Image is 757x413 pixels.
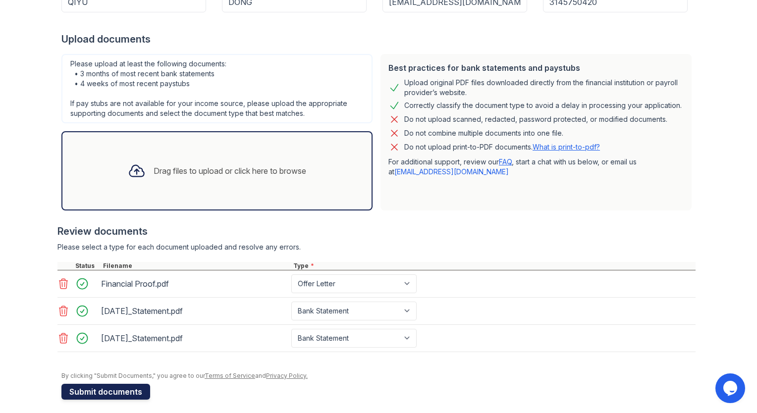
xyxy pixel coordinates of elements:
[499,157,512,166] a: FAQ
[61,372,696,380] div: By clicking "Submit Documents," you agree to our and
[388,157,684,177] p: For additional support, review our , start a chat with us below, or email us at
[291,262,696,270] div: Type
[101,276,287,292] div: Financial Proof.pdf
[154,165,306,177] div: Drag files to upload or click here to browse
[57,224,696,238] div: Review documents
[404,142,600,152] p: Do not upload print-to-PDF documents.
[404,127,563,139] div: Do not combine multiple documents into one file.
[388,62,684,74] div: Best practices for bank statements and paystubs
[61,32,696,46] div: Upload documents
[404,100,682,111] div: Correctly classify the document type to avoid a delay in processing your application.
[101,303,287,319] div: [DATE]_Statement.pdf
[73,262,101,270] div: Status
[205,372,255,379] a: Terms of Service
[715,373,747,403] iframe: chat widget
[61,384,150,400] button: Submit documents
[101,262,291,270] div: Filename
[533,143,600,151] a: What is print-to-pdf?
[61,54,373,123] div: Please upload at least the following documents: • 3 months of most recent bank statements • 4 wee...
[394,167,509,176] a: [EMAIL_ADDRESS][DOMAIN_NAME]
[404,78,684,98] div: Upload original PDF files downloaded directly from the financial institution or payroll provider’...
[57,242,696,252] div: Please select a type for each document uploaded and resolve any errors.
[101,330,287,346] div: [DATE]_Statement.pdf
[404,113,667,125] div: Do not upload scanned, redacted, password protected, or modified documents.
[266,372,308,379] a: Privacy Policy.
